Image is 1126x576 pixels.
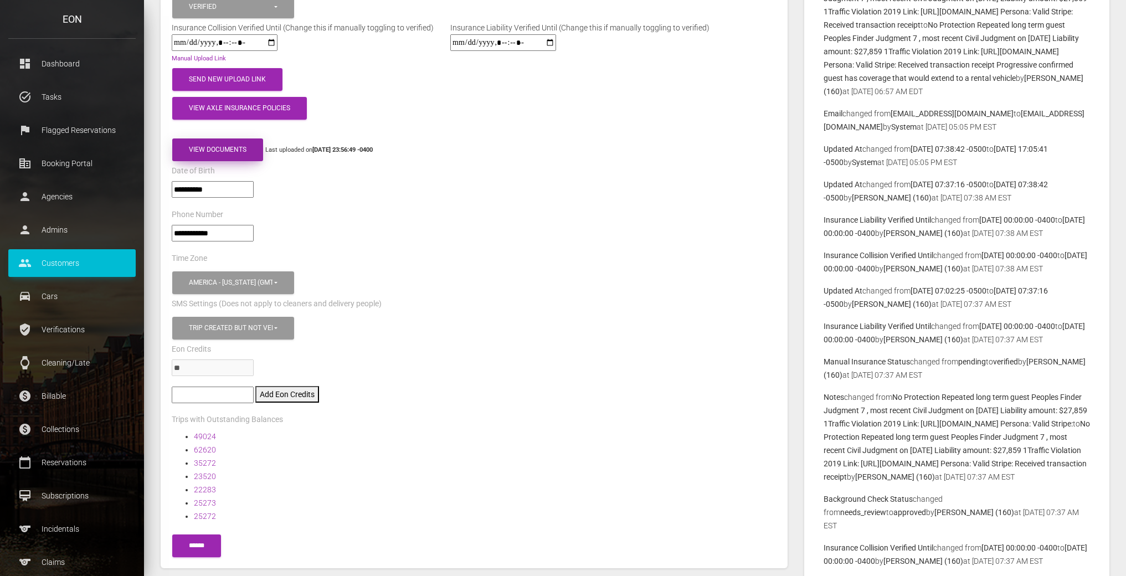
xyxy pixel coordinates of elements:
[17,487,127,504] p: Subscriptions
[8,349,136,377] a: watch Cleaning/Late
[852,193,932,202] b: [PERSON_NAME] (160)
[442,21,718,34] div: Insurance Liability Verified Until (Change this if manually toggling to verified)
[824,251,933,260] b: Insurance Collision Verified Until
[17,222,127,238] p: Admins
[824,419,1090,481] b: No Protection Repeated long term guest Peoples Finder Judgment 7 , most recent Civil Judgment on ...
[824,543,933,552] b: Insurance Collision Verified Until
[993,357,1018,366] b: verified
[979,215,1055,224] b: [DATE] 00:00:00 -0400
[194,498,216,507] a: 25273
[17,89,127,105] p: Tasks
[8,249,136,277] a: people Customers
[883,335,963,344] b: [PERSON_NAME] (160)
[172,55,226,62] a: Manual Upload Link
[981,543,1057,552] b: [DATE] 00:00:00 -0400
[172,414,283,425] label: Trips with Outstanding Balances
[891,122,917,131] b: System
[824,107,1090,133] p: changed from to by at [DATE] 05:05 PM EST
[172,209,223,220] label: Phone Number
[8,316,136,343] a: verified_user Verifications
[172,166,215,177] label: Date of Birth
[8,515,136,543] a: sports Incidentals
[8,183,136,210] a: person Agencies
[194,432,216,441] a: 49024
[17,454,127,471] p: Reservations
[8,150,136,177] a: corporate_fare Booking Portal
[958,357,986,366] b: pending
[893,508,926,517] b: approved
[17,421,127,438] p: Collections
[17,354,127,371] p: Cleaning/Late
[17,521,127,537] p: Incidentals
[255,386,319,403] button: Add Eon Credits
[824,320,1090,346] p: changed from to by at [DATE] 07:37 AM EST
[17,188,127,205] p: Agencies
[824,249,1090,275] p: changed from to by at [DATE] 07:38 AM EST
[883,557,963,565] b: [PERSON_NAME] (160)
[172,344,211,355] label: Eon Credits
[911,286,986,295] b: [DATE] 07:02:25 -0500
[172,317,294,340] button: Trip created but not verified, Customer is verified and trip is set to go
[824,357,910,366] b: Manual Insurance Status
[824,355,1090,382] p: changed from to by at [DATE] 07:37 AM EST
[824,145,862,153] b: Updated At
[824,322,931,331] b: Insurance Liability Verified Until
[911,145,986,153] b: [DATE] 07:38:42 -0500
[312,146,373,153] strong: [DATE] 23:56:49 -0400
[824,286,862,295] b: Updated At
[17,388,127,404] p: Billable
[172,138,263,161] button: View Documents
[824,180,862,189] b: Updated At
[194,459,216,467] a: 35272
[8,116,136,144] a: flag Flagged Reservations
[194,512,216,521] a: 25272
[934,508,1014,517] b: [PERSON_NAME] (160)
[17,55,127,72] p: Dashboard
[172,68,282,91] button: Send New Upload Link
[17,288,127,305] p: Cars
[824,213,1090,240] p: changed from to by at [DATE] 07:38 AM EST
[824,393,844,402] b: Notes
[824,492,1090,532] p: changed from to by at [DATE] 07:37 AM EST
[911,180,986,189] b: [DATE] 07:37:16 -0500
[824,393,1087,428] b: No Protection Repeated long term guest Peoples Finder Judgment 7 , most recent Civil Judgment on ...
[189,2,272,12] div: Verified
[824,215,931,224] b: Insurance Liability Verified Until
[8,83,136,111] a: task_alt Tasks
[8,548,136,576] a: sports Claims
[172,271,294,294] button: America - New York (GMT -05:00)
[840,508,886,517] b: needs_review
[194,472,216,481] a: 23520
[172,299,382,310] label: SMS Settings (Does not apply to cleaners and delivery people)
[883,264,963,273] b: [PERSON_NAME] (160)
[852,158,877,167] b: System
[824,495,913,503] b: Background Check Status
[852,300,932,308] b: [PERSON_NAME] (160)
[194,445,216,454] a: 62620
[8,50,136,78] a: dashboard Dashboard
[17,255,127,271] p: Customers
[824,178,1090,204] p: changed from to by at [DATE] 07:38 AM EST
[979,322,1055,331] b: [DATE] 00:00:00 -0400
[17,554,127,570] p: Claims
[17,321,127,338] p: Verifications
[824,390,1090,484] p: changed from to by at [DATE] 07:37 AM EST
[17,155,127,172] p: Booking Portal
[824,541,1090,568] p: changed from to by at [DATE] 07:37 AM EST
[8,382,136,410] a: paid Billable
[8,282,136,310] a: drive_eta Cars
[189,323,272,333] div: Trip created but not verified , Customer is verified and trip is set to go
[824,109,842,118] b: Email
[824,20,1079,83] b: No Protection Repeated long term guest Peoples Finder Judgment 7 , most recent Civil Judgment on ...
[8,449,136,476] a: calendar_today Reservations
[8,415,136,443] a: paid Collections
[855,472,935,481] b: [PERSON_NAME] (160)
[8,482,136,510] a: card_membership Subscriptions
[824,142,1090,169] p: changed from to by at [DATE] 05:05 PM EST
[883,229,963,238] b: [PERSON_NAME] (160)
[981,251,1057,260] b: [DATE] 00:00:00 -0400
[189,278,272,287] div: America - [US_STATE] (GMT -05:00)
[891,109,1014,118] b: [EMAIL_ADDRESS][DOMAIN_NAME]
[8,216,136,244] a: person Admins
[194,485,216,494] a: 22283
